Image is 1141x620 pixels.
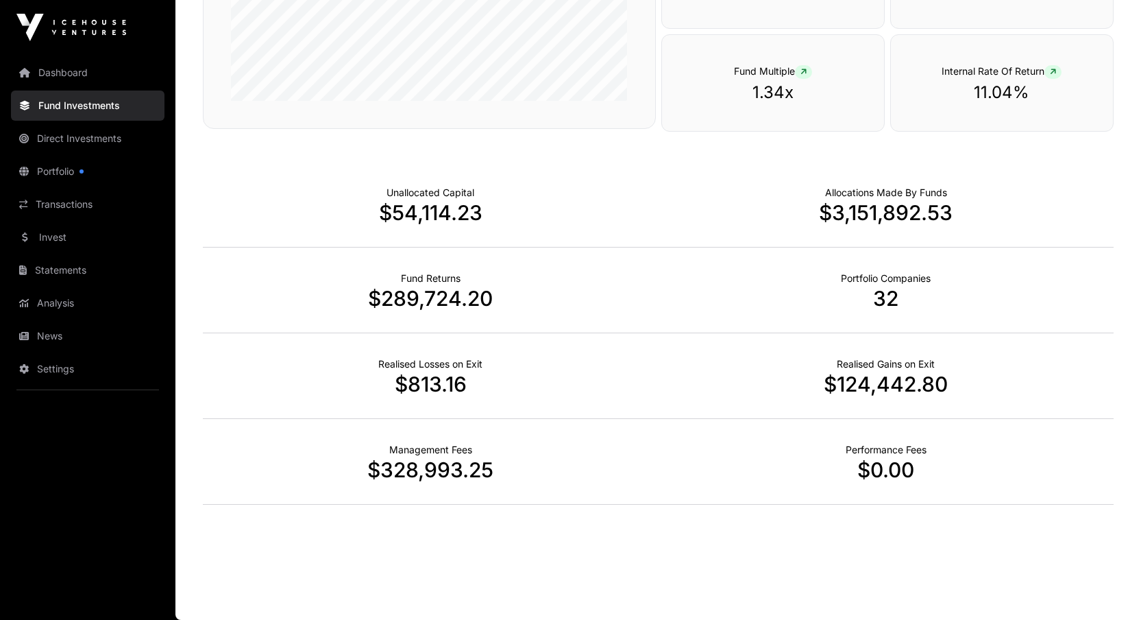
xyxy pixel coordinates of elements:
[659,372,1114,396] p: $124,442.80
[659,286,1114,311] p: 32
[11,156,164,187] a: Portfolio
[378,357,482,371] p: Net Realised on Negative Exits
[401,272,461,285] p: Realised Returns from Funds
[11,123,164,154] a: Direct Investments
[918,82,1085,104] p: 11.04%
[734,65,812,77] span: Fund Multiple
[389,443,472,457] p: Fund Management Fees incurred to date
[942,65,1062,77] span: Internal Rate Of Return
[203,457,659,482] p: $328,993.25
[203,372,659,396] p: $813.16
[11,255,164,285] a: Statements
[825,186,947,200] p: Capital Deployed Into Companies
[846,443,927,457] p: Fund Performance Fees (Carry) incurred to date
[11,321,164,351] a: News
[11,288,164,318] a: Analysis
[203,286,659,311] p: $289,724.20
[387,186,474,200] p: Cash not yet allocated
[659,200,1114,225] p: $3,151,892.53
[837,357,935,371] p: Net Realised on Positive Exits
[11,222,164,252] a: Invest
[203,200,659,225] p: $54,114.23
[11,354,164,384] a: Settings
[1072,554,1141,620] iframe: Chat Widget
[16,14,126,41] img: Icehouse Ventures Logo
[11,189,164,219] a: Transactions
[689,82,857,104] p: 1.34x
[11,91,164,121] a: Fund Investments
[11,58,164,88] a: Dashboard
[841,272,931,285] p: Number of Companies Deployed Into
[659,457,1114,482] p: $0.00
